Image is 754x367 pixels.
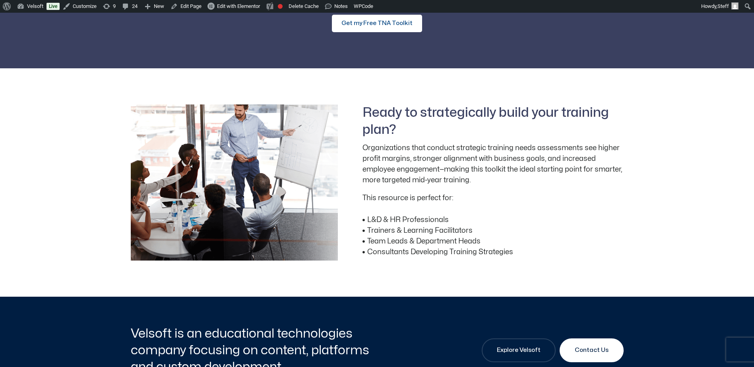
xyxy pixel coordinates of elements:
[217,3,260,9] span: Edit with Elementor
[575,346,609,355] span: Contact Us
[560,338,624,362] a: Contact Us
[497,346,541,355] span: Explore Velsoft
[278,4,283,9] div: Focus keyphrase not set
[365,247,513,257] span: Consultants Developing Training Strategies
[365,225,473,236] span: Trainers & Learning Facilitators
[365,214,449,225] span: L&D & HR Professionals
[482,338,556,362] a: Explore Velsoft
[365,236,481,247] span: Team Leads & Department Heads
[362,143,624,185] p: Organizations that conduct strategic training needs assessments see higher profit margins, strong...
[47,3,60,10] a: Live
[332,15,422,32] a: Get my Free TNA Toolkit
[362,193,624,203] p: This resource is perfect for:
[362,104,624,139] h2: Ready to strategically build your training plan?
[341,19,413,28] span: Get my Free TNA Toolkit
[717,3,729,9] span: Steff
